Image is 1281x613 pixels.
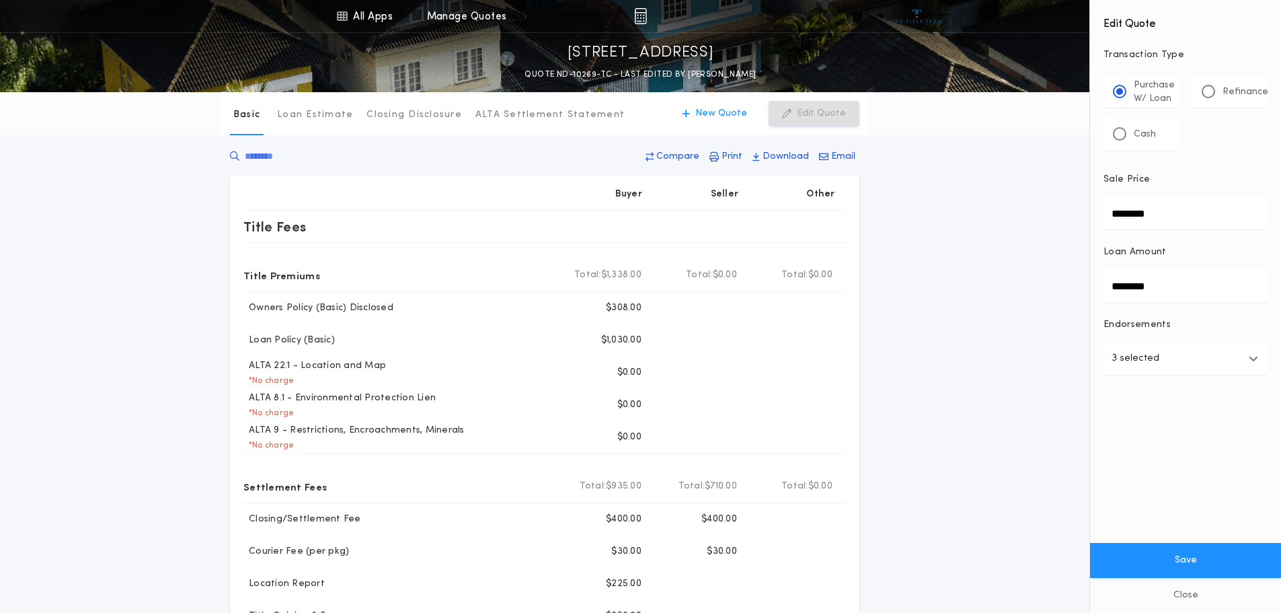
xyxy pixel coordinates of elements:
[763,150,809,164] p: Download
[713,268,737,282] span: $0.00
[1103,8,1268,32] h4: Edit Quote
[668,101,761,127] button: New Quote
[1103,342,1268,375] button: 3 selected
[701,513,737,526] p: $400.00
[243,577,325,591] p: Location Report
[1103,318,1268,332] p: Endorsements
[525,68,756,81] p: QUOTE ND-10269-TC - LAST EDITED BY [PERSON_NAME]
[606,480,642,493] span: $935.00
[243,301,393,315] p: Owners Policy (Basic) Disclosed
[678,480,705,493] b: Total:
[797,107,846,120] p: Edit Quote
[1222,85,1268,99] p: Refinance
[892,9,942,23] img: vs-icon
[1103,173,1150,186] p: Sale Price
[781,268,808,282] b: Total:
[722,150,742,164] p: Print
[808,480,832,493] span: $0.00
[243,440,294,451] p: * No charge
[1134,79,1175,106] p: Purchase W/ Loan
[233,108,260,122] p: Basic
[831,150,855,164] p: Email
[243,359,386,373] p: ALTA 22.1 - Location and Map
[243,392,436,405] p: ALTA 8.1 - Environmental Protection Lien
[606,301,642,315] p: $308.00
[705,145,746,169] button: Print
[243,545,349,558] p: Courier Fee (per pkg)
[815,145,859,169] button: Email
[243,476,327,497] p: Settlement Fees
[606,577,642,591] p: $225.00
[617,431,642,444] p: $0.00
[243,334,335,347] p: Loan Policy (Basic)
[695,107,747,120] p: New Quote
[611,545,642,558] p: $30.00
[277,108,353,122] p: Loan Estimate
[574,268,601,282] b: Total:
[656,150,699,164] p: Compare
[686,268,713,282] b: Total:
[748,145,813,169] button: Download
[475,108,625,122] p: ALTA Settlement Statement
[1103,48,1268,62] p: Transaction Type
[617,398,642,412] p: $0.00
[243,375,294,386] p: * No charge
[243,513,361,526] p: Closing/Settlement Fee
[580,480,607,493] b: Total:
[642,145,703,169] button: Compare
[601,268,642,282] span: $1,338.00
[601,334,642,347] p: $1,030.00
[243,216,307,238] p: Title Fees
[1112,351,1159,367] p: 3 selected
[568,42,714,64] p: [STREET_ADDRESS]
[707,545,737,558] p: $30.00
[243,408,294,419] p: * No charge
[634,8,647,24] img: img
[615,188,642,201] p: Buyer
[617,366,642,380] p: $0.00
[808,268,832,282] span: $0.00
[1090,543,1281,578] button: Save
[1103,246,1167,259] p: Loan Amount
[243,424,465,437] p: ALTA 9 - Restrictions, Encroachments, Minerals
[705,480,737,493] span: $710.00
[711,188,739,201] p: Seller
[769,101,859,127] button: Edit Quote
[366,108,462,122] p: Closing Disclosure
[1090,578,1281,613] button: Close
[781,480,808,493] b: Total:
[1134,128,1156,141] p: Cash
[807,188,835,201] p: Other
[606,513,642,526] p: $400.00
[243,264,320,286] p: Title Premiums
[1103,270,1268,302] input: Loan Amount
[1103,197,1268,229] input: Sale Price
